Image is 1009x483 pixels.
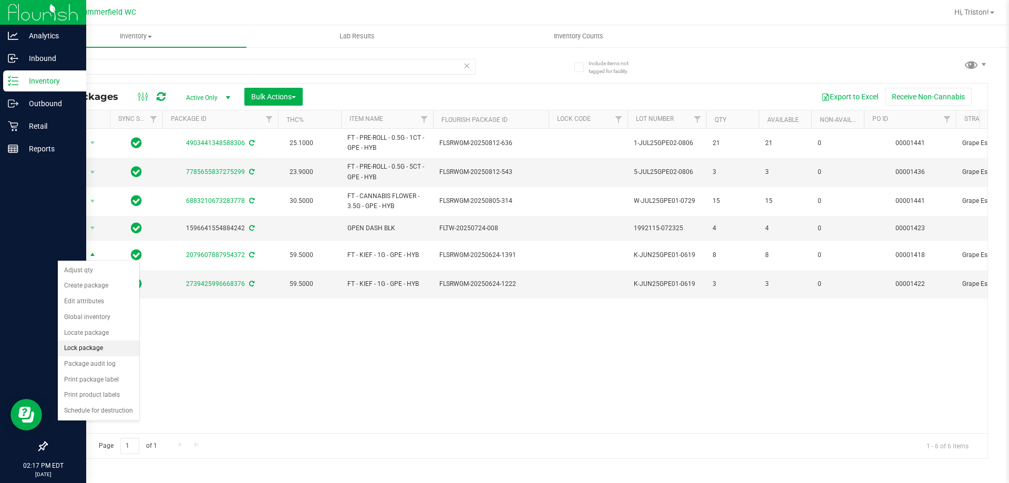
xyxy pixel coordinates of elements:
span: Sync from Compliance System [248,251,254,259]
a: Lot Number [636,115,674,122]
li: Global inventory [58,310,139,325]
span: 1-JUL25GPE02-0806 [634,138,700,148]
span: 30.5000 [284,193,318,209]
span: All Packages [55,91,129,102]
p: 02:17 PM EDT [5,461,81,470]
span: In Sync [131,193,142,208]
button: Export to Excel [815,88,885,106]
span: select [86,194,99,209]
a: Lab Results [246,25,468,47]
a: Filter [416,110,433,128]
inline-svg: Inbound [8,53,18,64]
span: K-JUN25GPE01-0619 [634,279,700,289]
span: 1992115-072325 [634,223,700,233]
a: Lock Code [557,115,591,122]
span: 59.5000 [284,276,318,292]
a: PO ID [872,115,888,122]
span: K-JUN25GPE01-0619 [634,250,700,260]
span: 0 [818,196,858,206]
span: Sync from Compliance System [248,280,254,287]
span: 4 [765,223,805,233]
span: Lab Results [325,32,389,41]
span: Include items not tagged for facility [589,59,641,75]
p: [DATE] [5,470,81,478]
span: 3 [765,167,805,177]
span: In Sync [131,248,142,262]
inline-svg: Outbound [8,98,18,109]
span: In Sync [131,165,142,179]
span: Sync from Compliance System [248,224,254,232]
span: 21 [713,138,753,148]
span: Bulk Actions [251,93,296,101]
a: Available [767,116,799,124]
p: Reports [18,142,81,155]
span: 8 [713,250,753,260]
span: 3 [713,167,753,177]
span: 0 [818,138,858,148]
span: In Sync [131,136,142,150]
button: Bulk Actions [244,88,303,106]
a: 00001441 [895,197,925,204]
button: Receive Non-Cannabis [885,88,972,106]
span: Sync from Compliance System [248,168,254,176]
span: 0 [818,279,858,289]
span: 0 [818,223,858,233]
span: W-JUL25GPE01-0729 [634,196,700,206]
p: Retail [18,120,81,132]
a: Filter [145,110,162,128]
a: THC% [286,116,304,124]
span: 0 [818,250,858,260]
span: Inventory Counts [540,32,617,41]
span: select [86,221,99,235]
span: Page of 1 [90,438,166,454]
a: Filter [261,110,278,128]
span: GPEN DASH BLK [347,223,427,233]
a: 00001436 [895,168,925,176]
li: Edit attributes [58,294,139,310]
span: 4 [713,223,753,233]
iframe: Resource center [11,399,42,430]
span: FLTW-20250724-008 [439,223,542,233]
span: FLSRWGM-20250812-636 [439,138,542,148]
a: Package ID [171,115,207,122]
inline-svg: Analytics [8,30,18,41]
span: 25.1000 [284,136,318,151]
span: 5-JUL25GPE02-0806 [634,167,700,177]
a: 6883210673283778 [186,197,245,204]
a: 7785655837275299 [186,168,245,176]
span: Inventory [25,32,246,41]
span: Summerfield WC [78,8,136,17]
a: Filter [610,110,627,128]
li: Create package [58,278,139,294]
li: Locate package [58,325,139,341]
span: 3 [765,279,805,289]
span: FT - CANNABIS FLOWER - 3.5G - GPE - HYB [347,191,427,211]
a: Inventory [25,25,246,47]
span: Sync from Compliance System [248,139,254,147]
span: 3 [713,279,753,289]
span: FT - PRE-ROLL - 0.5G - 5CT - GPE - HYB [347,162,427,182]
span: select [86,248,99,263]
span: Clear [463,59,470,73]
li: Print package label [58,372,139,388]
span: 15 [765,196,805,206]
a: Sync Status [118,115,159,122]
span: FT - PRE-ROLL - 0.5G - 1CT - GPE - HYB [347,133,427,153]
a: Filter [689,110,706,128]
li: Lock package [58,341,139,356]
span: Sync from Compliance System [248,197,254,204]
input: 1 [120,438,139,454]
a: 2739425996668376 [186,280,245,287]
span: FT - KIEF - 1G - GPE - HYB [347,250,427,260]
span: In Sync [131,221,142,235]
p: Analytics [18,29,81,42]
span: 0 [818,167,858,177]
span: FLSRWGM-20250805-314 [439,196,542,206]
li: Adjust qty [58,263,139,279]
span: 8 [765,250,805,260]
inline-svg: Retail [8,121,18,131]
span: Hi, Triston! [954,8,989,16]
li: Schedule for destruction [58,403,139,419]
inline-svg: Reports [8,143,18,154]
a: Inventory Counts [468,25,689,47]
